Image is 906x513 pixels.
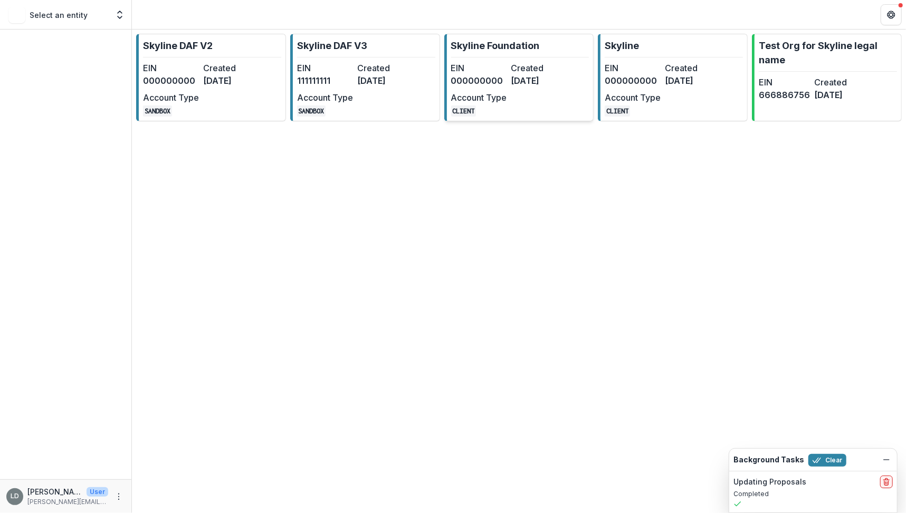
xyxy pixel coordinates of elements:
[11,493,19,500] div: Lisa Dinh
[297,105,326,117] code: SANDBOX
[203,62,259,74] dt: Created
[881,4,902,25] button: Get Help
[27,497,108,507] p: [PERSON_NAME][EMAIL_ADDRESS][DOMAIN_NAME]
[112,4,127,25] button: Open entity switcher
[297,91,353,104] dt: Account Type
[357,62,413,74] dt: Created
[759,76,810,89] dt: EIN
[203,74,259,87] dd: [DATE]
[143,74,199,87] dd: 000000000
[752,34,902,121] a: Test Org for Skyline legal nameEIN666886756Created[DATE]
[444,34,594,121] a: Skyline FoundationEIN000000000Created[DATE]Account TypeCLIENT
[112,490,125,503] button: More
[143,105,172,117] code: SANDBOX
[665,74,721,87] dd: [DATE]
[290,34,440,121] a: Skyline DAF V3EIN111111111Created[DATE]Account TypeSANDBOX
[759,89,810,101] dd: 666886756
[451,105,476,117] code: CLIENT
[511,62,567,74] dt: Created
[733,489,893,499] p: Completed
[451,74,507,87] dd: 000000000
[511,74,567,87] dd: [DATE]
[759,38,897,67] p: Test Org for Skyline legal name
[297,38,367,53] p: Skyline DAF V3
[297,62,353,74] dt: EIN
[665,62,721,74] dt: Created
[598,34,748,121] a: SkylineEIN000000000Created[DATE]Account TypeCLIENT
[136,34,286,121] a: Skyline DAF V2EIN000000000Created[DATE]Account TypeSANDBOX
[733,456,804,464] h2: Background Tasks
[87,487,108,497] p: User
[814,76,865,89] dt: Created
[143,91,199,104] dt: Account Type
[605,74,661,87] dd: 000000000
[297,74,353,87] dd: 111111111
[605,105,630,117] code: CLIENT
[605,38,639,53] p: Skyline
[143,38,213,53] p: Skyline DAF V2
[27,486,82,497] p: [PERSON_NAME]
[814,89,865,101] dd: [DATE]
[8,6,25,23] img: Select an entity
[451,38,540,53] p: Skyline Foundation
[357,74,413,87] dd: [DATE]
[808,454,846,467] button: Clear
[880,453,893,466] button: Dismiss
[143,62,199,74] dt: EIN
[451,62,507,74] dt: EIN
[30,9,88,21] p: Select an entity
[880,476,893,488] button: delete
[605,62,661,74] dt: EIN
[733,478,806,487] h2: Updating Proposals
[605,91,661,104] dt: Account Type
[451,91,507,104] dt: Account Type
